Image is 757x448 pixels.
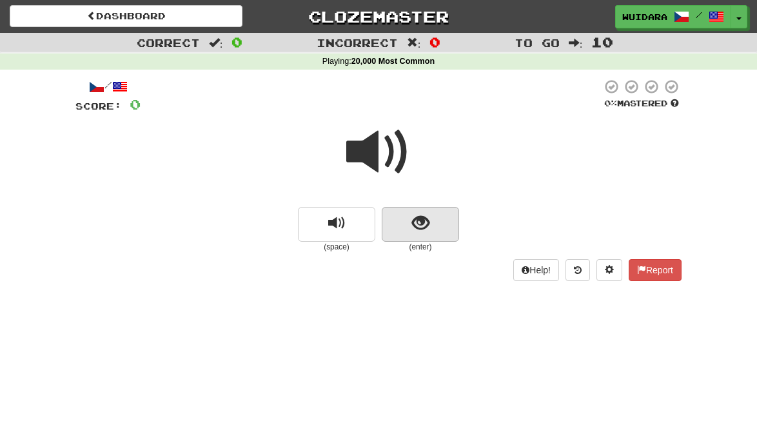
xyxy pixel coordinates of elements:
[513,259,559,281] button: Help!
[137,36,200,49] span: Correct
[591,34,613,50] span: 10
[262,5,495,28] a: Clozemaster
[130,96,141,112] span: 0
[602,98,682,110] div: Mastered
[298,207,375,242] button: replay audio
[565,259,590,281] button: Round history (alt+y)
[10,5,242,27] a: Dashboard
[209,37,223,48] span: :
[298,242,375,253] small: (space)
[515,36,560,49] span: To go
[351,57,435,66] strong: 20,000 Most Common
[615,5,731,28] a: Wuidara /
[569,37,583,48] span: :
[429,34,440,50] span: 0
[317,36,398,49] span: Incorrect
[75,79,141,95] div: /
[75,101,122,112] span: Score:
[629,259,682,281] button: Report
[407,37,421,48] span: :
[231,34,242,50] span: 0
[604,98,617,108] span: 0 %
[622,11,667,23] span: Wuidara
[696,10,702,19] span: /
[382,207,459,242] button: show sentence
[382,242,459,253] small: (enter)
